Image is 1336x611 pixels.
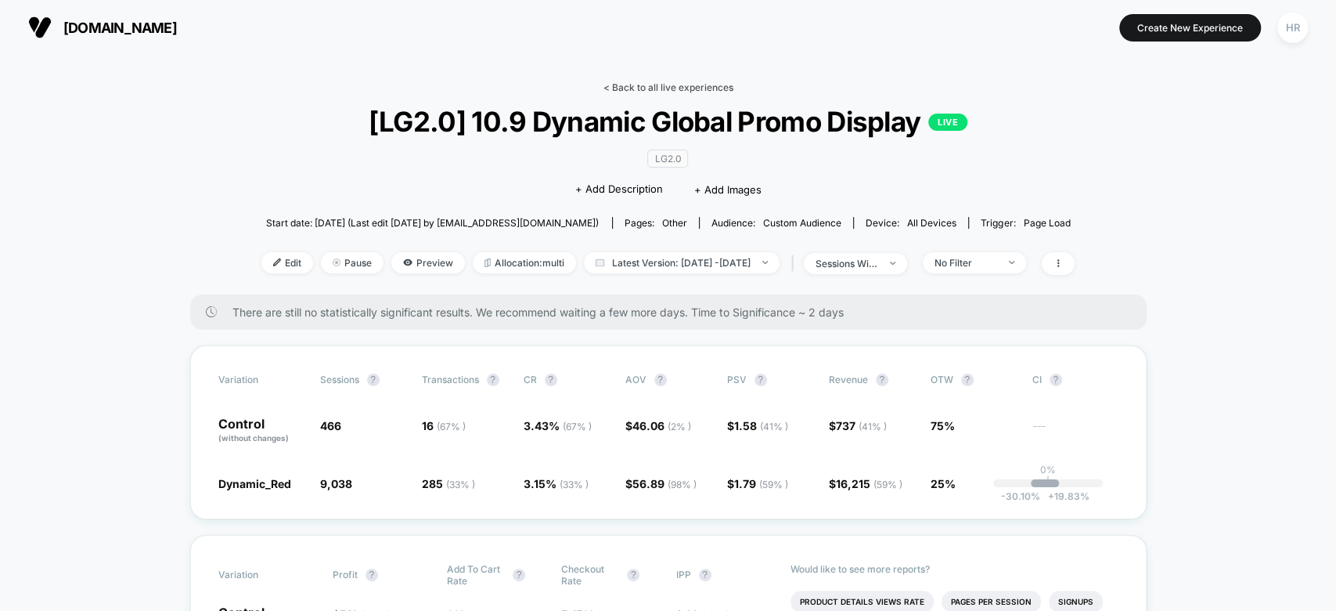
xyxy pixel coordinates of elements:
span: $ [829,419,887,432]
span: [DOMAIN_NAME] [63,20,177,36]
span: Allocation: multi [473,252,576,273]
span: Profit [333,569,358,580]
span: other [662,217,687,229]
button: ? [876,374,888,386]
button: ? [513,569,525,581]
button: [DOMAIN_NAME] [23,15,182,40]
span: ( 98 % ) [668,479,697,490]
div: Trigger: [981,217,1070,229]
a: < Back to all live experiences [603,81,733,93]
img: end [1009,261,1014,264]
button: ? [367,374,380,386]
button: ? [487,374,499,386]
button: ? [1050,374,1062,386]
button: ? [699,569,711,581]
div: HR [1277,13,1308,43]
span: Sessions [320,374,359,385]
span: ( 33 % ) [560,479,589,490]
img: end [333,258,340,266]
span: ( 33 % ) [446,479,475,490]
span: Dynamic_Red [218,477,291,490]
button: ? [366,569,378,581]
span: Revenue [829,374,868,385]
span: Pause [321,252,384,273]
img: rebalance [484,258,491,267]
span: 1.79 [734,477,788,490]
span: There are still no statistically significant results. We recommend waiting a few more days . Time... [232,305,1115,319]
div: No Filter [934,257,997,269]
span: Latest Version: [DATE] - [DATE] [584,252,780,273]
span: CR [524,374,537,385]
span: Start date: [DATE] (Last edit [DATE] by [EMAIL_ADDRESS][DOMAIN_NAME]) [266,217,599,229]
button: HR [1273,12,1313,44]
button: Create New Experience [1119,14,1261,42]
span: 3.15 % [524,477,589,490]
span: + Add Description [574,182,662,197]
span: 46.06 [632,419,691,432]
p: 0% [1040,464,1056,475]
span: $ [625,419,691,432]
span: Add To Cart Rate [447,563,505,587]
span: ( 2 % ) [668,421,691,432]
span: ( 41 % ) [859,421,887,432]
span: Device: [853,217,968,229]
span: Page Load [1023,217,1070,229]
img: end [890,262,895,265]
span: Edit [261,252,313,273]
img: calendar [596,258,604,266]
span: 75% [931,419,955,432]
button: ? [961,374,974,386]
span: 16 [422,419,466,432]
button: ? [754,374,767,386]
span: -30.10 % [1001,490,1040,502]
span: 737 [836,419,887,432]
span: $ [727,477,788,490]
button: ? [545,374,557,386]
span: ( 67 % ) [563,421,592,432]
span: ( 59 % ) [759,479,788,490]
span: $ [625,477,697,490]
button: ? [627,569,639,581]
span: 466 [320,419,341,432]
span: $ [829,477,902,490]
span: [LG2.0] 10.9 Dynamic Global Promo Display [302,105,1034,138]
div: sessions with impression [816,258,878,269]
span: 19.83 % [1040,490,1089,502]
div: Audience: [711,217,841,229]
span: ( 59 % ) [873,479,902,490]
span: 25% [931,477,956,490]
span: Transactions [422,374,479,385]
img: Visually logo [28,16,52,39]
span: + [1048,490,1054,502]
span: OTW [931,374,1017,386]
p: Control [218,418,304,444]
span: Custom Audience [763,217,841,229]
span: PSV [727,374,747,385]
div: Pages: [625,217,687,229]
span: --- [1032,421,1118,444]
span: ( 67 % ) [437,421,466,432]
span: LG2.0 [647,150,688,168]
span: 3.43 % [524,419,592,432]
span: 1.58 [734,419,788,432]
span: AOV [625,374,646,385]
p: Would like to see more reports? [790,563,1118,575]
p: | [1046,475,1050,487]
span: Variation [218,374,304,386]
span: Preview [391,252,465,273]
img: end [762,261,768,264]
span: + Add Images [693,183,761,196]
p: LIVE [928,114,967,131]
span: 16,215 [836,477,902,490]
span: CI [1032,374,1118,386]
button: ? [654,374,667,386]
span: all devices [907,217,956,229]
span: 9,038 [320,477,352,490]
span: | [787,252,804,275]
span: 285 [422,477,475,490]
span: (without changes) [218,433,289,443]
img: edit [273,258,281,266]
span: Variation [218,563,304,587]
span: IPP [676,569,691,580]
span: 56.89 [632,477,697,490]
